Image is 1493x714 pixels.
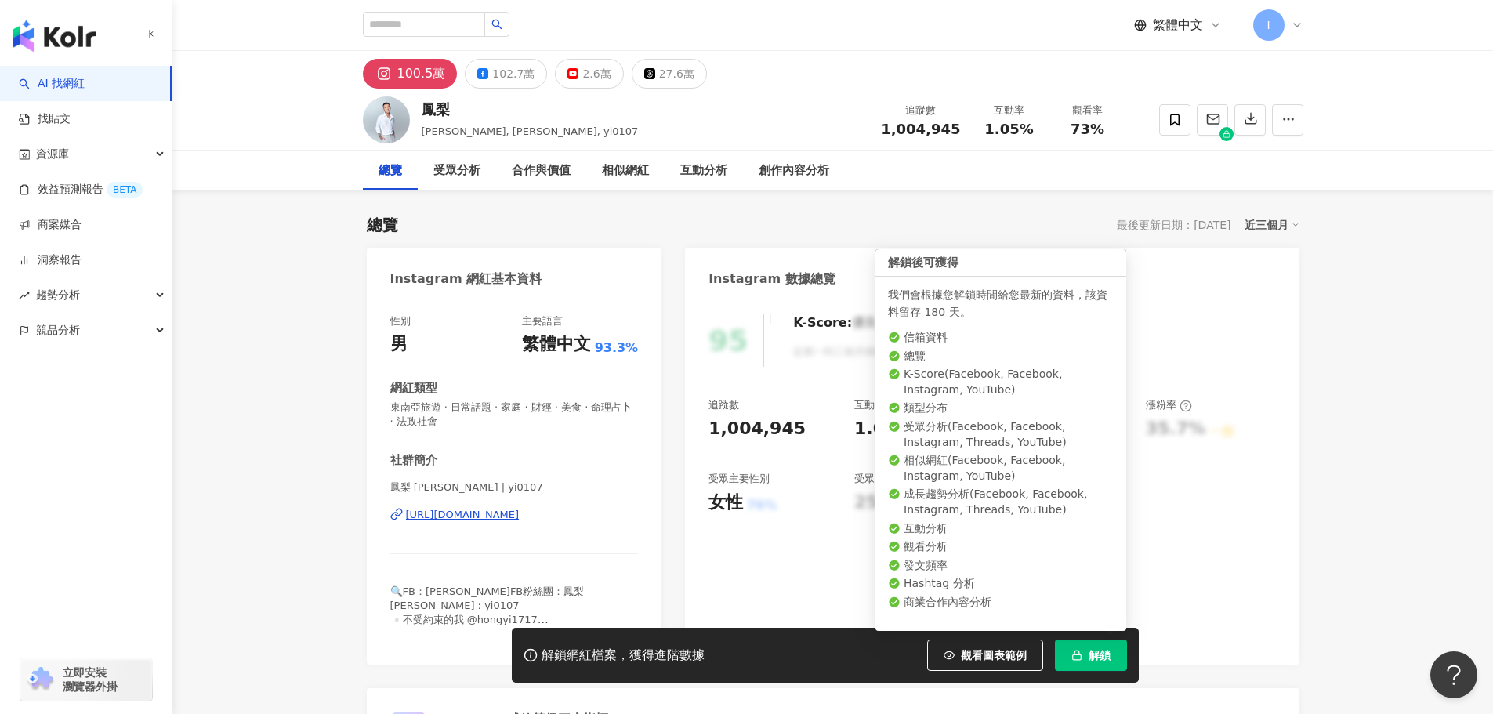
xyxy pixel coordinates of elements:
li: 發文頻率 [888,557,1114,573]
div: 1,004,945 [708,417,806,441]
li: 觀看分析 [888,539,1114,555]
button: 解鎖 [1055,640,1127,671]
div: 追蹤數 [708,398,739,412]
span: 繁體中文 [1153,16,1203,34]
span: 競品分析 [36,313,80,348]
button: 27.6萬 [632,59,707,89]
span: search [491,19,502,30]
div: 互動率 [854,398,901,412]
div: 近三個月 [1245,215,1299,235]
a: 洞察報告 [19,252,82,268]
div: 性別 [390,314,411,328]
div: 我們會根據您解鎖時間給您最新的資料，該資料留存 180 天。 [888,286,1114,321]
div: 主要語言 [522,314,563,328]
div: 網紅類型 [390,380,437,397]
a: searchAI 找網紅 [19,76,85,92]
span: 資源庫 [36,136,69,172]
div: Instagram 網紅基本資料 [390,270,542,288]
div: [URL][DOMAIN_NAME] [406,508,520,522]
div: 2.6萬 [582,63,611,85]
span: 解鎖 [1089,649,1111,661]
span: 東南亞旅遊 · 日常話題 · 家庭 · 財經 · 美食 · 命理占卜 · 法政社會 [390,400,639,429]
li: Hashtag 分析 [888,576,1114,592]
li: 成長趨勢分析 ( Facebook, Facebook, Instagram, Threads, YouTube ) [888,487,1114,517]
button: 2.6萬 [555,59,623,89]
div: 男 [390,332,408,357]
span: 73% [1071,121,1104,137]
div: 102.7萬 [492,63,535,85]
div: Instagram 數據總覽 [708,270,835,288]
div: 100.5萬 [397,63,446,85]
span: 1,004,945 [881,121,960,137]
span: 觀看圖表範例 [961,649,1027,661]
div: 1.05% [854,417,914,441]
div: 受眾分析 [433,161,480,180]
li: 互動分析 [888,520,1114,536]
div: 互動分析 [680,161,727,180]
div: 總覽 [379,161,402,180]
span: 鳳梨 [PERSON_NAME] | yi0107 [390,480,639,495]
div: 創作內容分析 [759,161,829,180]
div: 繁體中文 [522,332,591,357]
div: 鳳梨 [422,100,639,119]
div: 受眾主要年齡 [854,472,915,486]
a: 效益預測報告BETA [19,182,143,198]
li: 類型分布 [888,400,1114,416]
img: logo [13,20,96,52]
a: [URL][DOMAIN_NAME] [390,508,639,522]
span: 🔍FB：[PERSON_NAME]FB粉絲團：鳳梨 [PERSON_NAME] : yi0107 ▫️不受約束的我 @hongyi1717 ▫️官方 Instagram @chengyi1717... [390,585,592,654]
span: rise [19,290,30,301]
div: 觀看率 [1058,103,1118,118]
div: 受眾主要性別 [708,472,770,486]
img: KOL Avatar [363,96,410,143]
button: 102.7萬 [465,59,547,89]
img: chrome extension [25,667,56,692]
div: 相似網紅 [602,161,649,180]
div: 追蹤數 [881,103,960,118]
span: [PERSON_NAME], [PERSON_NAME], yi0107 [422,125,639,137]
div: 解鎖網紅檔案，獲得進階數據 [542,647,705,664]
li: 相似網紅 ( Facebook, Facebook, Instagram, YouTube ) [888,453,1114,484]
div: 解鎖後可獲得 [875,249,1126,277]
div: 27.6萬 [659,63,694,85]
div: 總覽 [367,214,398,236]
a: 商案媒合 [19,217,82,233]
div: 社群簡介 [390,452,437,469]
div: 合作與價值 [512,161,571,180]
div: 互動率 [980,103,1039,118]
button: 觀看圖表範例 [927,640,1043,671]
span: 趨勢分析 [36,277,80,313]
div: K-Score : [793,314,893,332]
li: 總覽 [888,348,1114,364]
span: 1.05% [984,121,1033,137]
li: 信箱資料 [888,330,1114,346]
a: chrome extension立即安裝 瀏覽器外掛 [20,658,152,701]
div: 漲粉率 [1146,398,1192,412]
li: K-Score ( Facebook, Facebook, Instagram, YouTube ) [888,367,1114,397]
div: 最後更新日期：[DATE] [1117,219,1230,231]
li: 受眾分析 ( Facebook, Facebook, Instagram, Threads, YouTube ) [888,419,1114,449]
div: 女性 [708,491,743,515]
span: 立即安裝 瀏覽器外掛 [63,665,118,694]
span: I [1267,16,1270,34]
span: 93.3% [595,339,639,357]
li: 商業合作內容分析 [888,594,1114,610]
button: 100.5萬 [363,59,458,89]
a: 找貼文 [19,111,71,127]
